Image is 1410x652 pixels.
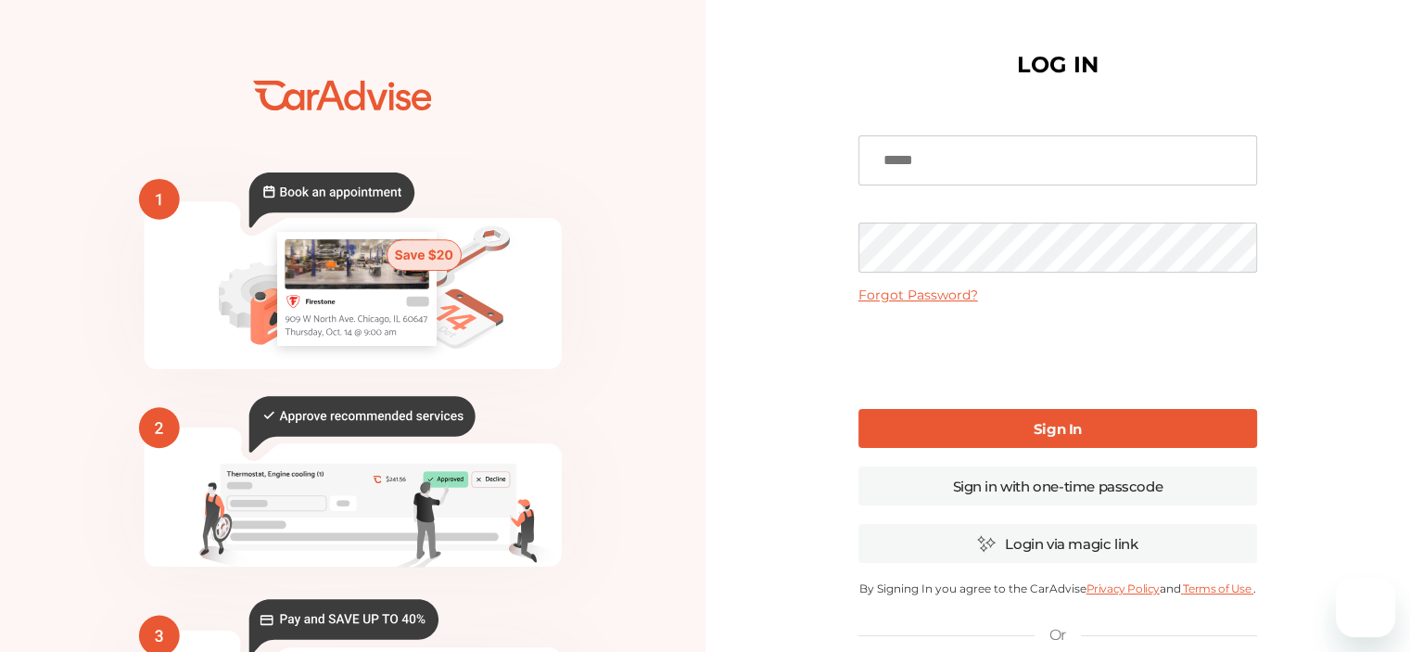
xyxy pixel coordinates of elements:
a: Forgot Password? [858,287,978,303]
a: Privacy Policy [1086,582,1159,595]
iframe: reCAPTCHA [917,318,1199,390]
p: By Signing In you agree to the CarAdvise and . [858,582,1257,595]
h1: LOG IN [1017,56,1099,74]
a: Login via magic link [858,524,1257,563]
p: Or [1049,625,1066,646]
a: Terms of Use [1181,582,1253,595]
a: Sign in with one-time passcode [858,467,1257,505]
img: magic_icon.32c66aac.svg [977,535,996,553]
iframe: Button to launch messaging window [1336,578,1395,637]
b: Sign In [1034,420,1082,438]
a: Sign In [858,409,1257,448]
